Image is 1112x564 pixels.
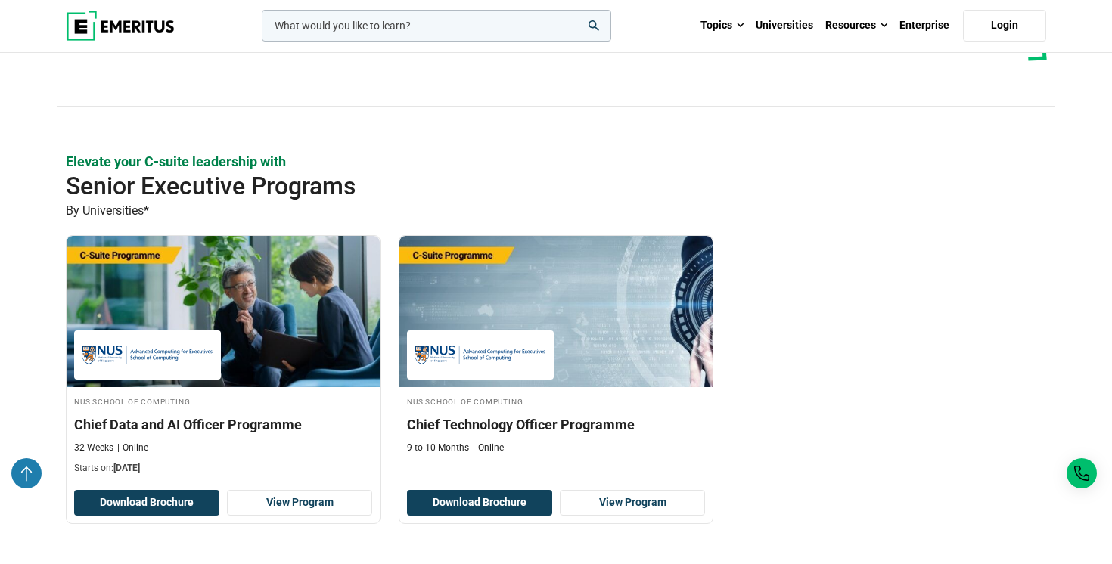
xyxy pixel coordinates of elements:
[560,490,705,516] a: View Program
[74,490,219,516] button: Download Brochure
[74,395,372,408] h4: NUS School of Computing
[66,201,1046,221] p: By Universities*
[117,442,148,454] p: Online
[473,442,504,454] p: Online
[407,395,705,408] h4: NUS School of Computing
[67,236,380,387] img: Chief Data and AI Officer Programme | Online Leadership Course
[66,152,1046,171] p: Elevate your C-suite leadership with
[415,338,546,372] img: NUS School of Computing
[399,236,713,462] a: Leadership Course by NUS School of Computing - NUS School of Computing NUS School of Computing Ch...
[407,490,552,516] button: Download Brochure
[227,490,372,516] a: View Program
[66,171,948,201] h2: Senior Executive Programs
[74,442,113,454] p: 32 Weeks
[262,10,611,42] input: woocommerce-product-search-field-0
[113,463,140,473] span: [DATE]
[67,236,380,482] a: Leadership Course by NUS School of Computing - September 30, 2025 NUS School of Computing NUS Sch...
[399,236,713,387] img: Chief Technology Officer Programme | Online Leadership Course
[82,338,213,372] img: NUS School of Computing
[963,10,1046,42] a: Login
[74,462,372,475] p: Starts on:
[74,415,372,434] h3: Chief Data and AI Officer Programme
[407,415,705,434] h3: Chief Technology Officer Programme
[407,442,469,454] p: 9 to 10 Months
